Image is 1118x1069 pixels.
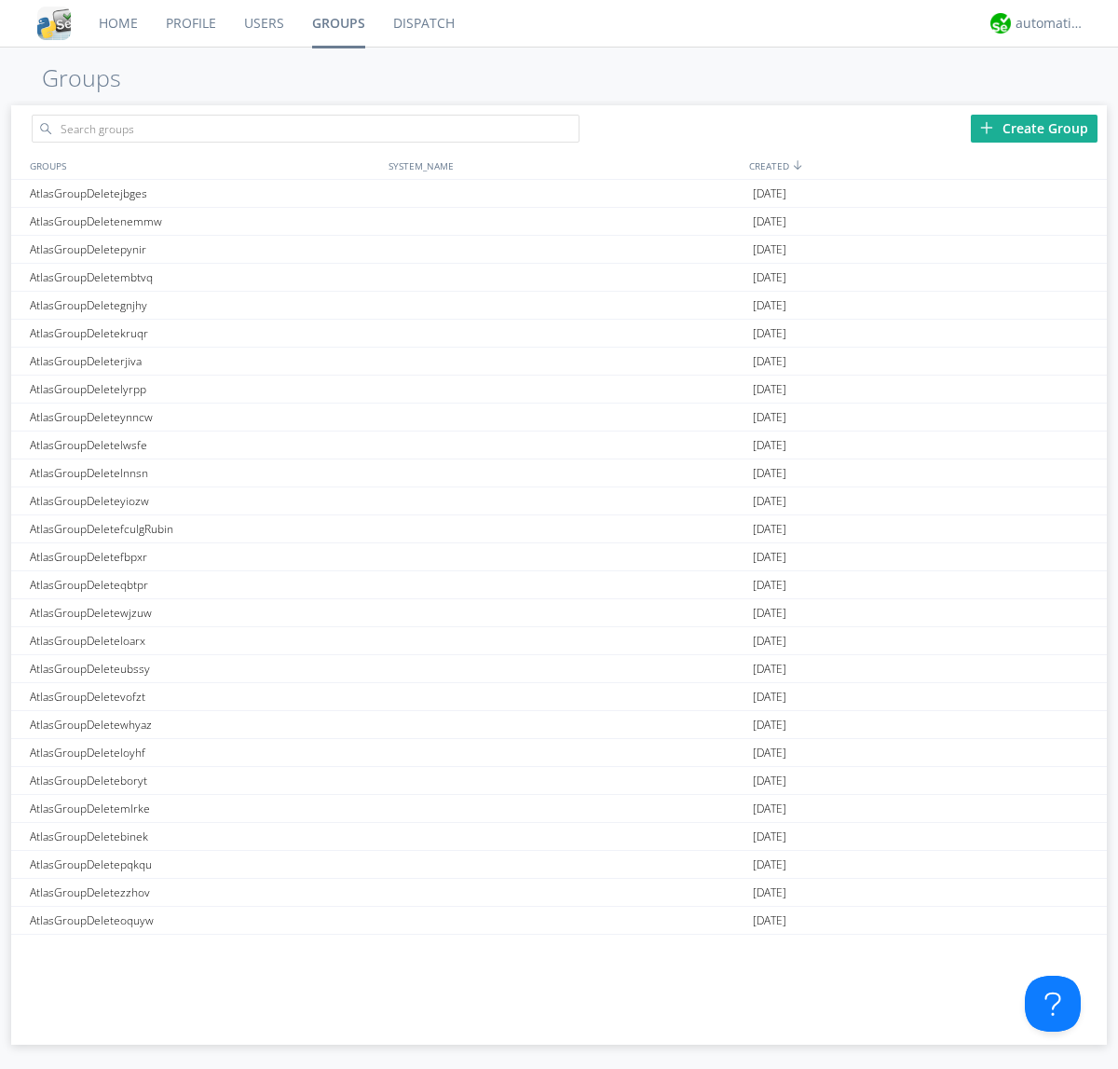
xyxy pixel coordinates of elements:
[753,571,786,599] span: [DATE]
[753,739,786,767] span: [DATE]
[11,543,1107,571] a: AtlasGroupDeletefbpxr[DATE]
[11,320,1107,348] a: AtlasGroupDeletekruqr[DATE]
[753,515,786,543] span: [DATE]
[753,935,786,963] span: [DATE]
[11,655,1107,683] a: AtlasGroupDeleteubssy[DATE]
[753,180,786,208] span: [DATE]
[25,795,384,822] div: AtlasGroupDeletemlrke
[25,851,384,878] div: AtlasGroupDeletepqkqu
[753,487,786,515] span: [DATE]
[25,264,384,291] div: AtlasGroupDeletembtvq
[25,739,384,766] div: AtlasGroupDeleteloyhf
[753,432,786,459] span: [DATE]
[753,795,786,823] span: [DATE]
[753,208,786,236] span: [DATE]
[11,907,1107,935] a: AtlasGroupDeleteoquyw[DATE]
[11,767,1107,795] a: AtlasGroupDeleteboryt[DATE]
[11,264,1107,292] a: AtlasGroupDeletembtvq[DATE]
[753,292,786,320] span: [DATE]
[753,236,786,264] span: [DATE]
[11,935,1107,963] a: AtlasGroupDeleteloddi[DATE]
[25,180,384,207] div: AtlasGroupDeletejbges
[753,879,786,907] span: [DATE]
[753,348,786,376] span: [DATE]
[25,767,384,794] div: AtlasGroupDeleteboryt
[25,152,379,179] div: GROUPS
[753,711,786,739] span: [DATE]
[11,236,1107,264] a: AtlasGroupDeletepynir[DATE]
[753,907,786,935] span: [DATE]
[753,376,786,404] span: [DATE]
[25,879,384,906] div: AtlasGroupDeletezzhov
[753,851,786,879] span: [DATE]
[11,208,1107,236] a: AtlasGroupDeletenemmw[DATE]
[11,739,1107,767] a: AtlasGroupDeleteloyhf[DATE]
[37,7,71,40] img: cddb5a64eb264b2086981ab96f4c1ba7
[25,376,384,403] div: AtlasGroupDeletelyrpp
[25,292,384,319] div: AtlasGroupDeletegnjhy
[25,599,384,626] div: AtlasGroupDeletewjzuw
[753,459,786,487] span: [DATE]
[11,711,1107,739] a: AtlasGroupDeletewhyaz[DATE]
[11,879,1107,907] a: AtlasGroupDeletezzhov[DATE]
[25,208,384,235] div: AtlasGroupDeletenemmw
[11,823,1107,851] a: AtlasGroupDeletebinek[DATE]
[11,851,1107,879] a: AtlasGroupDeletepqkqu[DATE]
[980,121,993,134] img: plus.svg
[11,515,1107,543] a: AtlasGroupDeletefculgRubin[DATE]
[25,236,384,263] div: AtlasGroupDeletepynir
[11,683,1107,711] a: AtlasGroupDeletevofzt[DATE]
[11,348,1107,376] a: AtlasGroupDeleterjiva[DATE]
[753,655,786,683] span: [DATE]
[753,627,786,655] span: [DATE]
[753,599,786,627] span: [DATE]
[744,152,1107,179] div: CREATED
[25,907,384,934] div: AtlasGroupDeleteoquyw
[25,655,384,682] div: AtlasGroupDeleteubssy
[11,432,1107,459] a: AtlasGroupDeletelwsfe[DATE]
[384,152,744,179] div: SYSTEM_NAME
[1016,14,1085,33] div: automation+atlas
[25,515,384,542] div: AtlasGroupDeletefculgRubin
[753,823,786,851] span: [DATE]
[25,683,384,710] div: AtlasGroupDeletevofzt
[11,487,1107,515] a: AtlasGroupDeleteyiozw[DATE]
[25,543,384,570] div: AtlasGroupDeletefbpxr
[25,935,384,962] div: AtlasGroupDeleteloddi
[11,376,1107,404] a: AtlasGroupDeletelyrpp[DATE]
[25,320,384,347] div: AtlasGroupDeletekruqr
[25,627,384,654] div: AtlasGroupDeleteloarx
[753,767,786,795] span: [DATE]
[32,115,579,143] input: Search groups
[25,432,384,459] div: AtlasGroupDeletelwsfe
[25,823,384,850] div: AtlasGroupDeletebinek
[25,404,384,431] div: AtlasGroupDeleteynncw
[753,320,786,348] span: [DATE]
[753,264,786,292] span: [DATE]
[990,13,1011,34] img: d2d01cd9b4174d08988066c6d424eccd
[25,571,384,598] div: AtlasGroupDeleteqbtpr
[11,571,1107,599] a: AtlasGroupDeleteqbtpr[DATE]
[11,627,1107,655] a: AtlasGroupDeleteloarx[DATE]
[1025,976,1081,1032] iframe: Toggle Customer Support
[25,459,384,487] div: AtlasGroupDeletelnnsn
[753,683,786,711] span: [DATE]
[11,459,1107,487] a: AtlasGroupDeletelnnsn[DATE]
[971,115,1098,143] div: Create Group
[11,292,1107,320] a: AtlasGroupDeletegnjhy[DATE]
[753,543,786,571] span: [DATE]
[753,404,786,432] span: [DATE]
[11,599,1107,627] a: AtlasGroupDeletewjzuw[DATE]
[25,487,384,514] div: AtlasGroupDeleteyiozw
[11,404,1107,432] a: AtlasGroupDeleteynncw[DATE]
[25,711,384,738] div: AtlasGroupDeletewhyaz
[11,180,1107,208] a: AtlasGroupDeletejbges[DATE]
[25,348,384,375] div: AtlasGroupDeleterjiva
[11,795,1107,823] a: AtlasGroupDeletemlrke[DATE]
